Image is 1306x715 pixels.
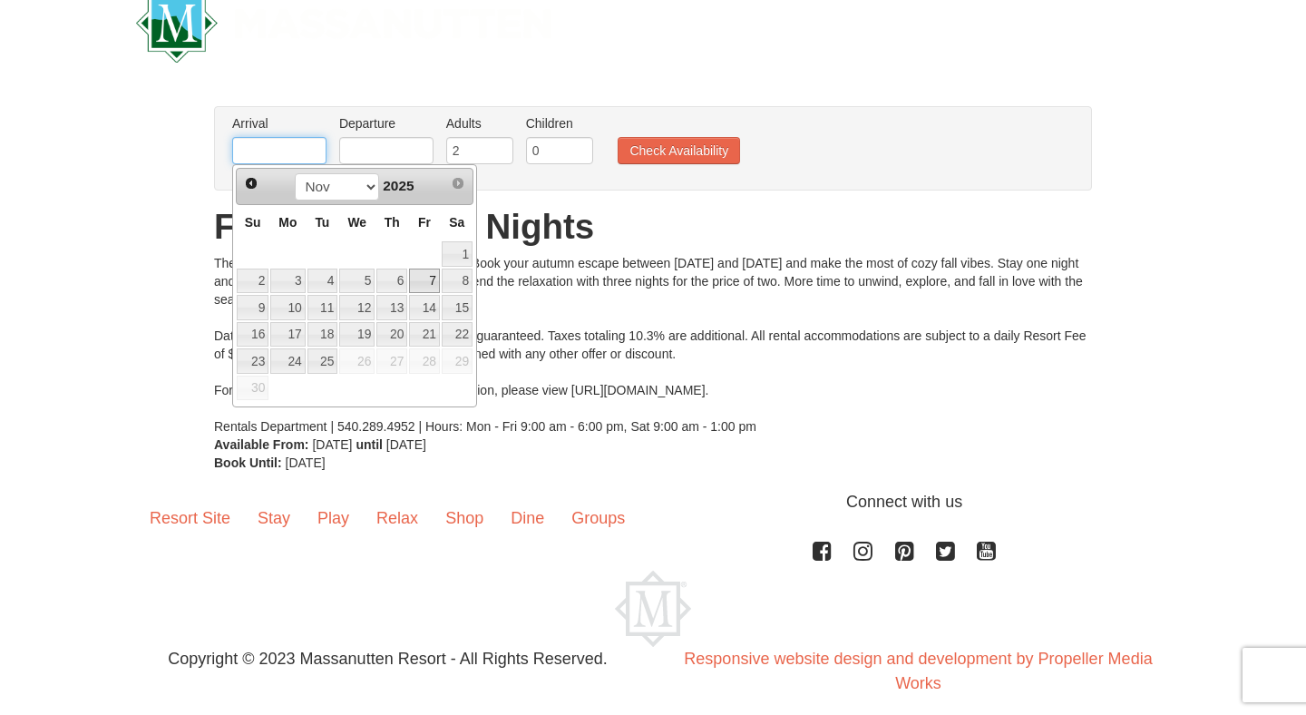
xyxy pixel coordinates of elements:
[307,322,338,348] a: 18
[269,268,306,295] td: available
[286,455,326,470] span: [DATE]
[338,294,375,321] td: available
[338,268,375,295] td: available
[446,114,513,132] label: Adults
[236,294,269,321] td: available
[269,294,306,321] td: available
[307,348,338,374] a: 25
[307,348,339,375] td: available
[442,322,473,348] a: 22
[307,294,339,321] td: available
[442,269,473,294] a: 8
[269,321,306,348] td: available
[356,437,383,452] strong: until
[451,176,465,191] span: Next
[418,215,431,230] span: Friday
[409,348,440,374] span: 28
[269,348,306,375] td: available
[497,490,558,546] a: Dine
[445,171,471,196] a: Next
[237,269,268,294] a: 2
[214,209,1092,245] h1: Falling for More Nights
[232,114,326,132] label: Arrival
[244,490,304,546] a: Stay
[339,114,434,132] label: Departure
[442,241,473,267] a: 1
[338,348,375,375] td: unAvailable
[245,215,261,230] span: Sunday
[270,295,305,320] a: 10
[312,437,352,452] span: [DATE]
[442,295,473,320] a: 15
[236,268,269,295] td: available
[236,375,269,402] td: unAvailable
[441,268,473,295] td: available
[408,321,441,348] td: available
[339,348,375,374] span: 26
[237,348,268,374] a: 23
[441,348,473,375] td: unAvailable
[315,215,329,230] span: Tuesday
[376,322,407,348] a: 20
[270,269,305,294] a: 3
[684,650,1152,692] a: Responsive website design and development by Propeller Media Works
[386,437,426,452] span: [DATE]
[214,455,282,470] strong: Book Until:
[307,321,339,348] td: available
[338,321,375,348] td: available
[237,322,268,348] a: 16
[376,269,407,294] a: 6
[244,176,258,191] span: Prev
[375,321,408,348] td: available
[236,321,269,348] td: available
[214,437,309,452] strong: Available From:
[409,295,440,320] a: 14
[270,322,305,348] a: 17
[449,215,464,230] span: Saturday
[307,268,339,295] td: available
[408,348,441,375] td: unAvailable
[375,294,408,321] td: available
[408,294,441,321] td: available
[441,240,473,268] td: available
[526,114,593,132] label: Children
[432,490,497,546] a: Shop
[441,294,473,321] td: available
[239,171,264,196] a: Prev
[376,295,407,320] a: 13
[383,178,414,193] span: 2025
[136,490,1170,514] p: Connect with us
[409,269,440,294] a: 7
[122,647,653,671] p: Copyright © 2023 Massanutten Resort - All Rights Reserved.
[558,490,638,546] a: Groups
[615,571,691,647] img: Massanutten Resort Logo
[307,295,338,320] a: 11
[278,215,297,230] span: Monday
[375,348,408,375] td: unAvailable
[385,215,400,230] span: Thursday
[618,137,740,164] button: Check Availability
[376,348,407,374] span: 27
[363,490,432,546] a: Relax
[237,295,268,320] a: 9
[236,348,269,375] td: available
[214,254,1092,436] div: The longer you stay, the more nights you get! Book your autumn escape between [DATE] and [DATE] a...
[304,490,363,546] a: Play
[441,321,473,348] td: available
[375,268,408,295] td: available
[136,490,244,546] a: Resort Site
[270,348,305,374] a: 24
[347,215,366,230] span: Wednesday
[237,376,268,401] span: 30
[307,269,338,294] a: 4
[339,295,375,320] a: 12
[339,269,375,294] a: 5
[408,268,441,295] td: available
[339,322,375,348] a: 19
[409,322,440,348] a: 21
[442,348,473,374] span: 29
